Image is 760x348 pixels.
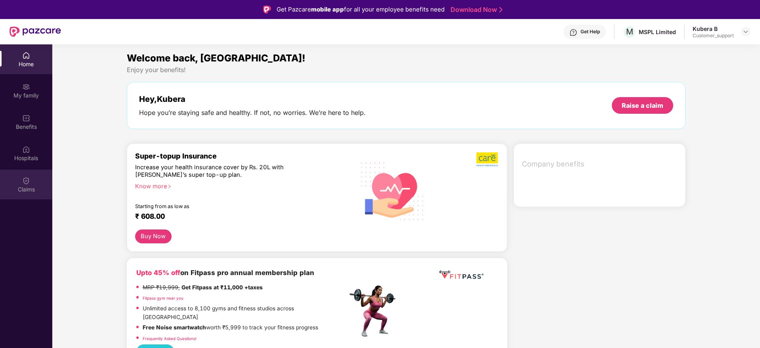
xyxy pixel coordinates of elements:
[569,29,577,36] img: svg+xml;base64,PHN2ZyBpZD0iSGVscC0zMngzMiIgeG1sbnM9Imh0dHA6Ly93d3cudzMub3JnLzIwMDAvc3ZnIiB3aWR0aD...
[451,6,500,14] a: Download Now
[22,145,30,153] img: svg+xml;base64,PHN2ZyBpZD0iSG9zcGl0YWxzIiB4bWxucz0iaHR0cDovL3d3dy53My5vcmcvMjAwMC9zdmciIHdpZHRoPS...
[22,177,30,185] img: svg+xml;base64,PHN2ZyBpZD0iQ2xhaW0iIHhtbG5zPSJodHRwOi8vd3d3LnczLm9yZy8yMDAwL3N2ZyIgd2lkdGg9IjIwIi...
[135,152,348,160] div: Super-topup Insurance
[143,323,318,332] p: worth ₹5,999 to track your fitness progress
[581,29,600,35] div: Get Help
[135,183,343,188] div: Know more
[10,27,61,37] img: New Pazcare Logo
[639,28,676,36] div: MSPL Limited
[143,324,206,331] strong: Free Noise smartwatch
[277,5,445,14] div: Get Pazcare for all your employee benefits need
[143,304,347,321] p: Unlimited access to 8,100 gyms and fitness studios across [GEOGRAPHIC_DATA]
[135,229,172,243] button: Buy Now
[263,6,271,13] img: Logo
[517,154,686,174] div: Company benefits
[181,284,263,291] strong: Get Fitpass at ₹11,000 +taxes
[127,66,686,74] div: Enjoy your benefits!
[135,203,314,209] div: Starting from as low as
[693,25,734,33] div: Kubera B
[136,269,180,277] b: Upto 45% off
[622,101,663,110] div: Raise a claim
[139,94,366,104] div: Hey, Kubera
[135,164,313,179] div: Increase your health insurance cover by Rs. 20L with [PERSON_NAME]’s super top-up plan.
[347,283,403,339] img: fpp.png
[143,296,183,300] a: Fitpass gym near you
[743,29,749,35] img: svg+xml;base64,PHN2ZyBpZD0iRHJvcGRvd24tMzJ4MzIiIHhtbG5zPSJodHRwOi8vd3d3LnczLm9yZy8yMDAwL3N2ZyIgd2...
[143,284,180,291] del: MRP ₹19,999,
[22,114,30,122] img: svg+xml;base64,PHN2ZyBpZD0iQmVuZWZpdHMiIHhtbG5zPSJodHRwOi8vd3d3LnczLm9yZy8yMDAwL3N2ZyIgd2lkdGg9Ij...
[22,83,30,91] img: svg+xml;base64,PHN2ZyB3aWR0aD0iMjAiIGhlaWdodD0iMjAiIHZpZXdCb3g9IjAgMCAyMCAyMCIgZmlsbD0ibm9uZSIgeG...
[693,33,734,39] div: Customer_support
[167,184,172,189] span: right
[626,27,633,36] span: M
[22,52,30,59] img: svg+xml;base64,PHN2ZyBpZD0iSG9tZSIgeG1sbnM9Imh0dHA6Ly93d3cudzMub3JnLzIwMDAvc3ZnIiB3aWR0aD0iMjAiIG...
[135,212,340,222] div: ₹ 608.00
[143,336,197,341] a: Frequently Asked Questions!
[522,159,679,170] span: Company benefits
[499,6,502,14] img: Stroke
[476,152,499,167] img: b5dec4f62d2307b9de63beb79f102df3.png
[139,109,366,117] div: Hope you’re staying safe and healthy. If not, no worries. We’re here to help.
[127,52,306,64] span: Welcome back, [GEOGRAPHIC_DATA]!
[311,6,344,13] strong: mobile app
[136,269,314,277] b: on Fitpass pro annual membership plan
[355,152,430,229] img: svg+xml;base64,PHN2ZyB4bWxucz0iaHR0cDovL3d3dy53My5vcmcvMjAwMC9zdmciIHhtbG5zOnhsaW5rPSJodHRwOi8vd3...
[437,268,485,282] img: fppp.png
